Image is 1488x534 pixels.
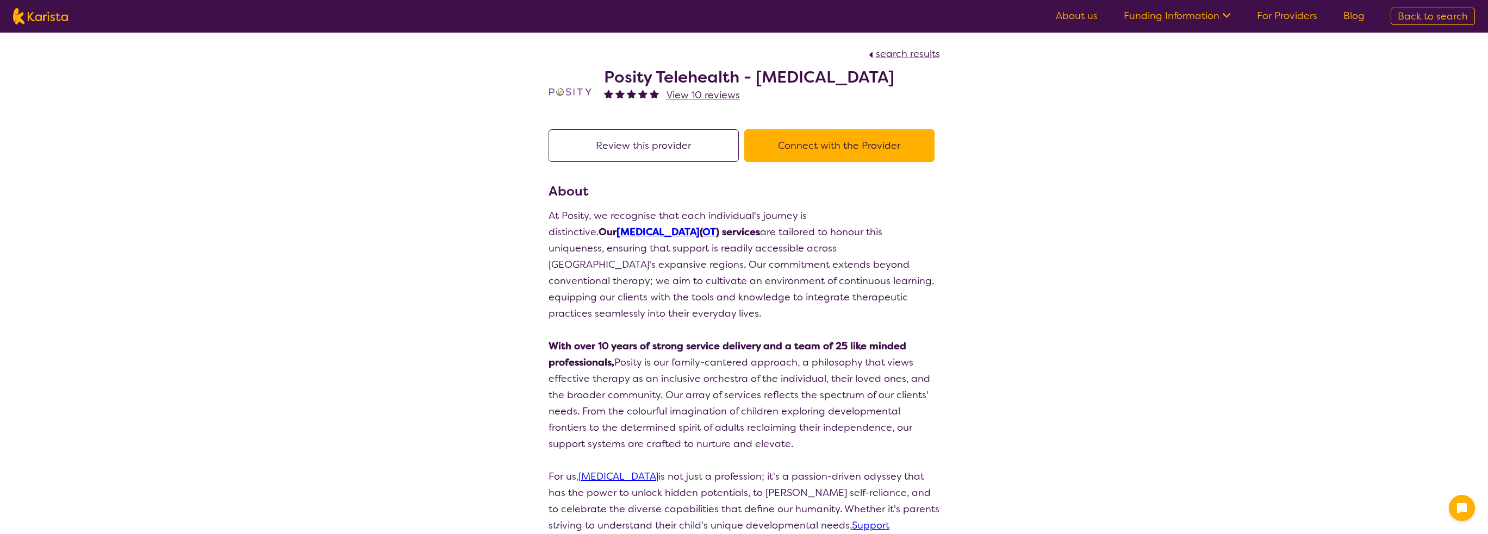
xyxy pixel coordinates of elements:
[549,338,940,452] p: Posity is our family-cantered approach, a philosophy that views effective therapy as an inclusive...
[638,89,648,98] img: fullstar
[1391,8,1475,25] a: Back to search
[549,70,592,114] img: t1bslo80pcylnzwjhndq.png
[667,89,740,102] span: View 10 reviews
[650,89,659,98] img: fullstar
[549,139,744,152] a: Review this provider
[866,47,940,60] a: search results
[578,470,658,483] a: [MEDICAL_DATA]
[1343,9,1365,22] a: Blog
[604,89,613,98] img: fullstar
[1124,9,1231,22] a: Funding Information
[667,87,740,103] a: View 10 reviews
[13,8,68,24] img: Karista logo
[604,67,894,87] h2: Posity Telehealth - [MEDICAL_DATA]
[617,225,700,238] a: [MEDICAL_DATA]
[549,340,906,369] strong: With over 10 years of strong service delivery and a team of 25 like minded professionals,
[599,225,760,238] strong: Our ( ) services
[627,89,636,98] img: fullstar
[1257,9,1317,22] a: For Providers
[1398,10,1468,23] span: Back to search
[615,89,625,98] img: fullstar
[702,225,716,238] a: OT
[549,129,739,162] button: Review this provider
[1056,9,1098,22] a: About us
[549,181,940,201] h3: About
[744,129,935,162] button: Connect with the Provider
[744,139,940,152] a: Connect with the Provider
[549,208,940,322] p: At Posity, we recognise that each individual's journey is distinctive. are tailored to honour thi...
[876,47,940,60] span: search results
